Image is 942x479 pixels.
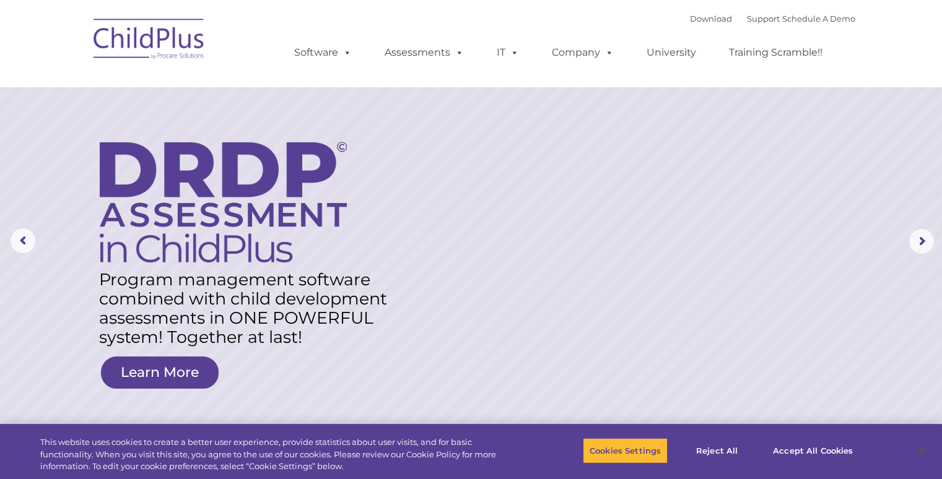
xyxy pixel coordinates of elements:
a: University [634,40,709,65]
button: Close [909,437,936,464]
button: Reject All [678,438,756,464]
a: Training Scramble!! [717,40,835,65]
font: | [690,14,855,24]
a: Company [539,40,626,65]
a: Download [690,14,732,24]
a: Schedule A Demo [782,14,855,24]
img: DRDP Assessment in ChildPlus [100,142,347,262]
a: Software [282,40,364,65]
span: Last name [172,82,210,91]
button: Accept All Cookies [766,438,860,464]
img: ChildPlus by Procare Solutions [87,10,211,72]
a: Assessments [372,40,476,65]
span: Phone number [172,132,225,142]
div: This website uses cookies to create a better user experience, provide statistics about user visit... [40,436,518,473]
a: Learn More [101,356,219,389]
a: Support [747,14,780,24]
rs-layer: Program management software combined with child development assessments in ONE POWERFUL system! T... [99,270,401,347]
a: IT [484,40,531,65]
button: Cookies Settings [583,438,668,464]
